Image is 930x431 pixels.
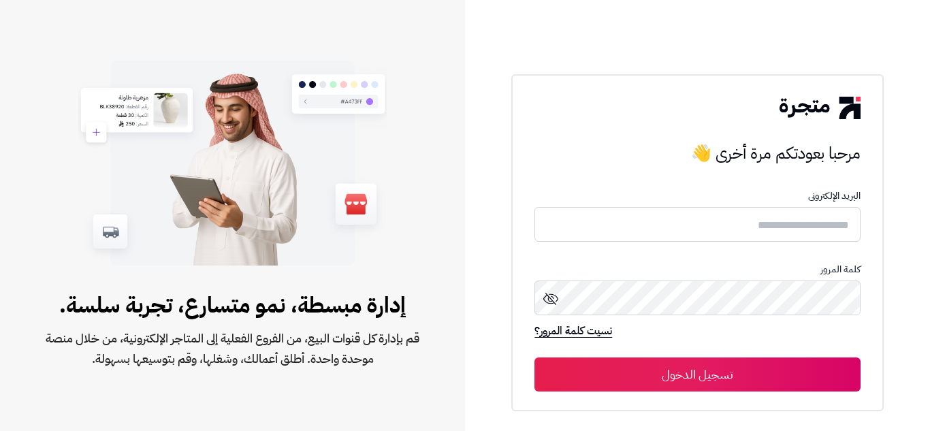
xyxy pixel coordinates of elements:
h3: مرحبا بعودتكم مرة أخرى 👋 [534,140,860,167]
button: تسجيل الدخول [534,357,860,392]
img: logo-2.png [780,97,860,118]
span: قم بإدارة كل قنوات البيع، من الفروع الفعلية إلى المتاجر الإلكترونية، من خلال منصة موحدة واحدة. أط... [44,328,421,369]
p: البريد الإلكترونى [534,191,860,202]
span: إدارة مبسطة، نمو متسارع، تجربة سلسة. [44,289,421,321]
a: نسيت كلمة المرور؟ [534,323,612,342]
p: كلمة المرور [534,264,860,275]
